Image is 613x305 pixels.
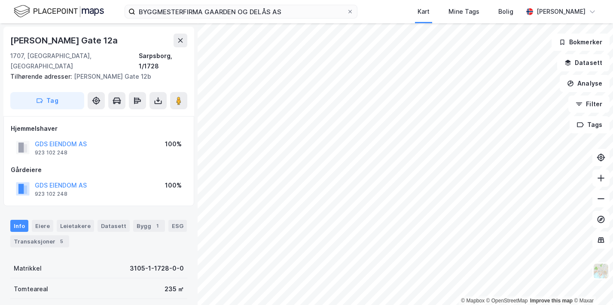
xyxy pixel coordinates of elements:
div: 100% [165,139,182,149]
img: Z [593,263,609,279]
div: Bolig [498,6,513,17]
a: OpenStreetMap [486,298,528,304]
a: Mapbox [461,298,485,304]
div: [PERSON_NAME] [537,6,586,17]
div: 923 102 248 [35,149,67,156]
div: 3105-1-1728-0-0 [130,263,184,274]
a: Improve this map [530,298,573,304]
input: Søk på adresse, matrikkel, gårdeiere, leietakere eller personer [135,5,347,18]
div: [PERSON_NAME] Gate 12b [10,71,180,82]
div: Datasett [98,220,130,232]
div: Hjemmelshaver [11,123,187,134]
div: Eiere [32,220,53,232]
div: Mine Tags [448,6,479,17]
div: ESG [168,220,187,232]
span: Tilhørende adresser: [10,73,74,80]
button: Filter [568,96,610,113]
div: Matrikkel [14,263,42,274]
div: Gårdeiere [11,165,187,175]
div: Bygg [133,220,165,232]
div: Info [10,220,28,232]
div: Sarpsborg, 1/1728 [139,51,187,71]
div: 5 [57,237,66,246]
button: Bokmerker [552,34,610,51]
div: 100% [165,180,182,191]
div: 235 ㎡ [165,284,184,294]
div: 1707, [GEOGRAPHIC_DATA], [GEOGRAPHIC_DATA] [10,51,139,71]
iframe: Chat Widget [570,264,613,305]
button: Analyse [560,75,610,92]
div: 1 [153,222,162,230]
div: [PERSON_NAME] Gate 12a [10,34,119,47]
div: Leietakere [57,220,94,232]
div: Tomteareal [14,284,48,294]
div: Transaksjoner [10,235,69,247]
div: 923 102 248 [35,191,67,197]
button: Tag [10,92,84,109]
div: Kart [418,6,430,17]
button: Datasett [557,54,610,71]
img: logo.f888ab2527a4732fd821a326f86c7f29.svg [14,4,104,19]
button: Tags [570,116,610,133]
